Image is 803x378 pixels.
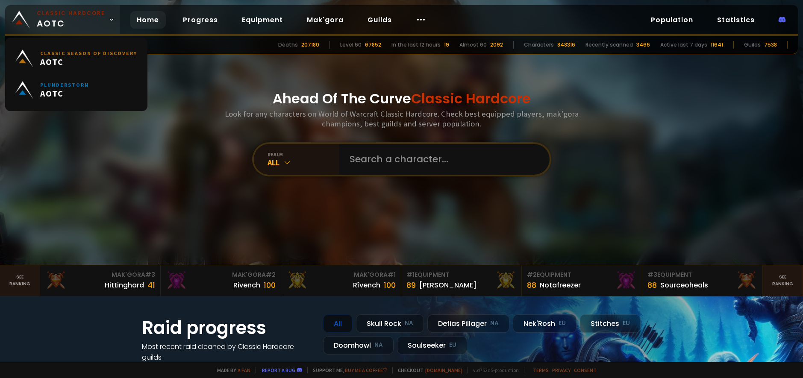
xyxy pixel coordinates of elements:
[212,367,250,373] span: Made by
[105,280,144,290] div: Hittinghard
[264,279,276,291] div: 100
[636,41,650,49] div: 3466
[262,367,295,373] a: Report a bug
[559,319,566,328] small: EU
[307,367,387,373] span: Support me,
[406,270,516,279] div: Equipment
[540,280,581,290] div: Notafreezer
[557,41,575,49] div: 848316
[397,336,467,355] div: Soulseeker
[40,82,89,88] small: Plunderstorm
[490,319,499,328] small: NA
[37,9,105,30] span: AOTC
[345,367,387,373] a: Buy me a coffee
[585,41,633,49] div: Recently scanned
[427,314,509,333] div: Defias Pillager
[552,367,571,373] a: Privacy
[166,270,276,279] div: Mak'Gora
[392,367,462,373] span: Checkout
[266,270,276,279] span: # 2
[238,367,250,373] a: a fan
[459,41,487,49] div: Almost 60
[527,270,637,279] div: Equipment
[449,341,456,349] small: EU
[744,41,761,49] div: Guilds
[40,56,137,67] span: AOTC
[344,144,539,175] input: Search a character...
[356,314,424,333] div: Skull Rock
[406,270,415,279] span: # 1
[37,9,105,17] small: Classic Hardcore
[468,367,519,373] span: v. d752d5 - production
[647,270,657,279] span: # 3
[405,319,413,328] small: NA
[268,158,339,167] div: All
[161,265,281,296] a: Mak'Gora#2Rivench100
[522,265,642,296] a: #2Equipment88Notafreezer
[647,270,757,279] div: Equipment
[221,109,582,129] h3: Look for any characters on World of Warcraft Classic Hardcore. Check best equipped players, mak'g...
[533,367,549,373] a: Terms
[384,279,396,291] div: 100
[45,270,155,279] div: Mak'Gora
[391,41,441,49] div: In the last 12 hours
[147,279,155,291] div: 41
[40,265,161,296] a: Mak'Gora#3Hittinghard41
[323,314,353,333] div: All
[130,11,166,29] a: Home
[323,336,394,355] div: Doomhowl
[301,41,319,49] div: 207180
[527,270,537,279] span: # 2
[40,50,137,56] small: Classic Season of Discovery
[513,314,577,333] div: Nek'Rosh
[10,43,142,74] a: Classic Season of DiscoveryAOTC
[361,11,399,29] a: Guilds
[623,319,630,328] small: EU
[365,41,381,49] div: 67852
[300,11,350,29] a: Mak'gora
[660,280,708,290] div: Sourceoheals
[401,265,522,296] a: #1Equipment89[PERSON_NAME]
[763,265,803,296] a: Seeranking
[642,265,763,296] a: #3Equipment88Sourceoheals
[176,11,225,29] a: Progress
[5,5,120,34] a: Classic HardcoreAOTC
[40,88,89,99] span: AOTC
[524,41,554,49] div: Characters
[388,270,396,279] span: # 1
[268,151,339,158] div: realm
[660,41,707,49] div: Active last 7 days
[644,11,700,29] a: Population
[406,279,416,291] div: 89
[425,367,462,373] a: [DOMAIN_NAME]
[273,88,531,109] h1: Ahead Of The Curve
[574,367,597,373] a: Consent
[145,270,155,279] span: # 3
[235,11,290,29] a: Equipment
[444,41,449,49] div: 19
[340,41,362,49] div: Level 60
[490,41,503,49] div: 2092
[411,89,531,108] span: Classic Hardcore
[278,41,298,49] div: Deaths
[764,41,777,49] div: 7538
[374,341,383,349] small: NA
[419,280,477,290] div: [PERSON_NAME]
[10,74,142,106] a: PlunderstormAOTC
[281,265,402,296] a: Mak'Gora#1Rîvench100
[580,314,641,333] div: Stitches
[527,279,536,291] div: 88
[142,341,313,363] h4: Most recent raid cleaned by Classic Hardcore guilds
[710,11,762,29] a: Statistics
[142,314,313,341] h1: Raid progress
[233,280,260,290] div: Rivench
[711,41,723,49] div: 11641
[647,279,657,291] div: 88
[353,280,380,290] div: Rîvench
[286,270,396,279] div: Mak'Gora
